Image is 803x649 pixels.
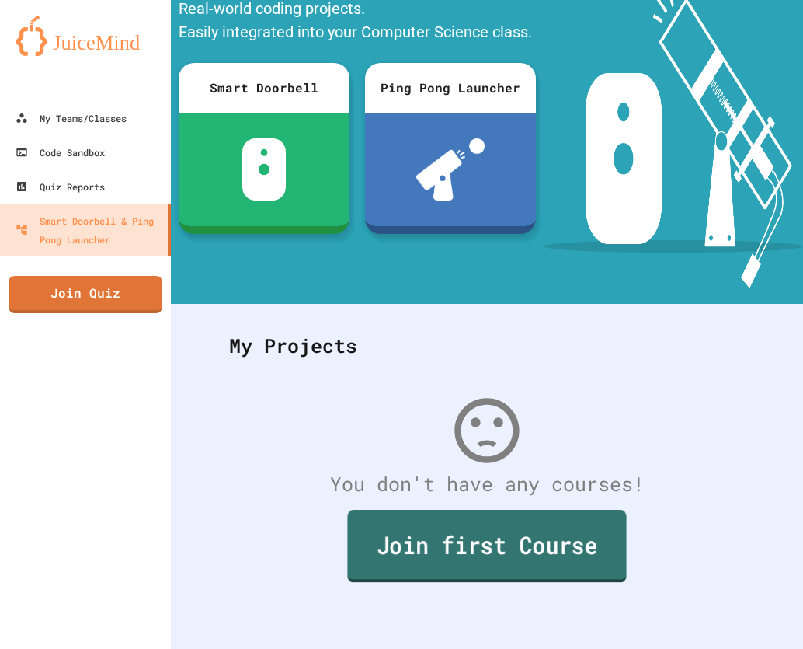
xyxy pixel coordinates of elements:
div: Quiz Reports [16,177,105,196]
div: My Projects [214,316,760,376]
div: You don't have any courses! [214,469,760,499]
div: Smart Doorbell & Ping Pong Launcher [16,211,162,249]
div: Code Sandbox [16,143,105,162]
div: Ping Pong Launcher [365,63,536,113]
img: ppl-with-ball.png [416,138,485,201]
a: Join first Course [347,510,626,582]
img: sdb-white.svg [242,138,287,201]
div: My Teams/Classes [16,109,127,127]
a: Join Quiz [9,276,162,313]
img: logo-orange.svg [16,16,155,56]
div: Smart Doorbell [179,63,349,113]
